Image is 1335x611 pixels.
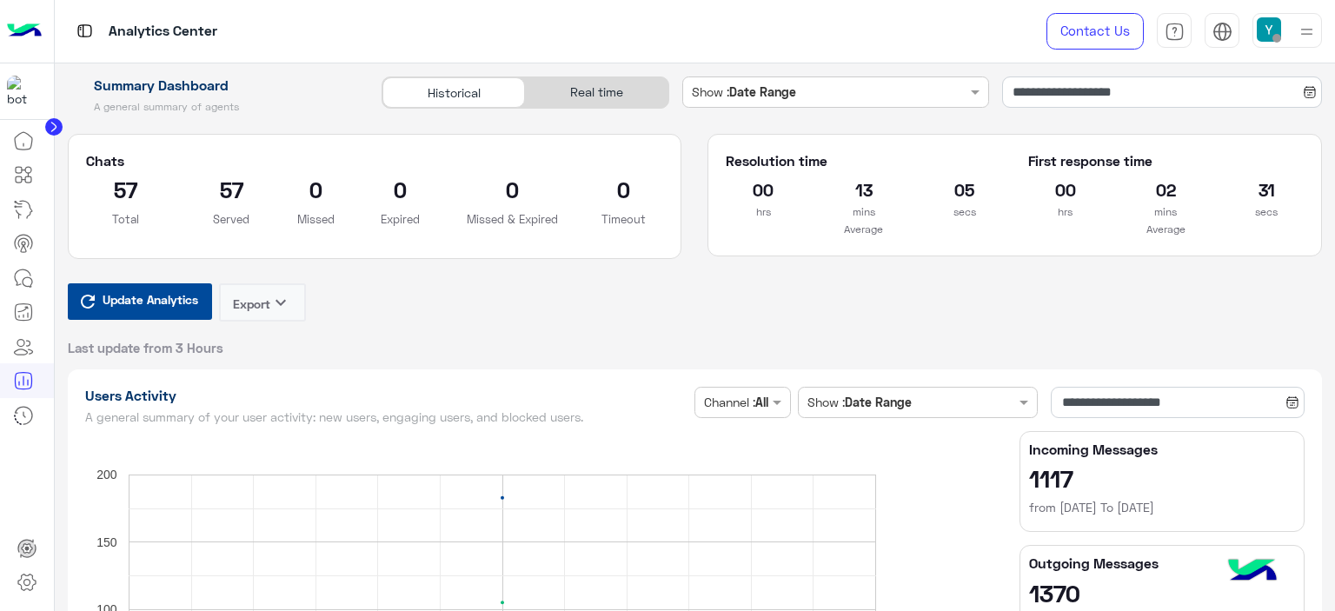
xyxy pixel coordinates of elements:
h5: A general summary of agents [68,100,362,114]
h1: Users Activity [85,387,688,404]
p: Analytics Center [109,20,217,43]
img: tab [1212,22,1232,42]
h5: Incoming Messages [1029,441,1295,458]
h2: 00 [1028,176,1103,203]
img: userImage [1257,17,1281,42]
i: keyboard_arrow_down [270,292,291,313]
p: Expired [361,210,441,228]
p: hrs [1028,203,1103,221]
h2: 31 [1229,176,1304,203]
h2: 57 [191,176,271,203]
p: Total [86,210,166,228]
img: hulul-logo.png [1222,541,1283,602]
text: 200 [96,468,117,481]
img: profile [1296,21,1318,43]
button: Update Analytics [68,283,212,320]
h1: Summary Dashboard [68,76,362,94]
h2: 57 [86,176,166,203]
a: Contact Us [1046,13,1144,50]
p: hrs [726,203,800,221]
img: tab [74,20,96,42]
h6: from [DATE] To [DATE] [1029,499,1295,516]
div: Real time [525,77,667,108]
p: mins [1128,203,1203,221]
h2: 13 [827,176,901,203]
p: Average [726,221,1001,238]
div: Historical [382,77,525,108]
p: secs [927,203,1002,221]
h5: First response time [1028,152,1304,169]
h5: Outgoing Messages [1029,555,1295,572]
img: Logo [7,13,42,50]
h2: 0 [297,176,335,203]
h5: A general summary of your user activity: new users, engaging users, and blocked users. [85,410,688,424]
text: 150 [96,535,117,548]
p: Average [1028,221,1304,238]
h2: 1370 [1029,579,1295,607]
img: tab [1165,22,1185,42]
img: 317874714732967 [7,76,38,107]
p: Missed & Expired [467,210,558,228]
button: Exportkeyboard_arrow_down [219,283,306,322]
a: tab [1157,13,1192,50]
h2: 0 [584,176,664,203]
p: mins [827,203,901,221]
h2: 05 [927,176,1002,203]
p: Missed [297,210,335,228]
span: Update Analytics [98,288,203,311]
p: Served [191,210,271,228]
h2: 0 [361,176,441,203]
h5: Resolution time [726,152,1001,169]
h2: 0 [467,176,558,203]
h2: 02 [1128,176,1203,203]
p: Timeout [584,210,664,228]
span: Last update from 3 Hours [68,339,223,356]
h2: 1117 [1029,464,1295,492]
h2: 00 [726,176,800,203]
p: secs [1229,203,1304,221]
h5: Chats [86,152,664,169]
